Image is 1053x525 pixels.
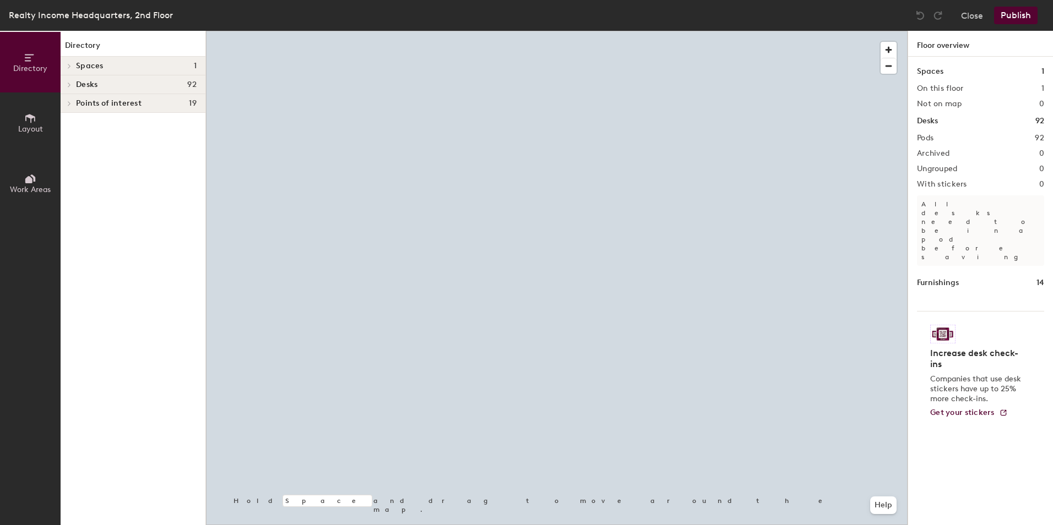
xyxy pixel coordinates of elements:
[930,348,1024,370] h4: Increase desk check-ins
[917,134,933,143] h2: Pods
[917,165,958,173] h2: Ungrouped
[994,7,1038,24] button: Publish
[908,31,1053,57] h1: Floor overview
[18,124,43,134] span: Layout
[189,99,197,108] span: 19
[1041,65,1044,78] h1: 1
[930,408,995,417] span: Get your stickers
[930,408,1008,418] a: Get your stickers
[917,180,967,189] h2: With stickers
[917,149,949,158] h2: Archived
[917,100,962,108] h2: Not on map
[1041,84,1044,93] h2: 1
[1036,277,1044,289] h1: 14
[917,277,959,289] h1: Furnishings
[1035,134,1044,143] h2: 92
[932,10,943,21] img: Redo
[76,80,97,89] span: Desks
[13,64,47,73] span: Directory
[917,84,964,93] h2: On this floor
[961,7,983,24] button: Close
[1039,165,1044,173] h2: 0
[930,374,1024,404] p: Companies that use desk stickers have up to 25% more check-ins.
[1035,115,1044,127] h1: 92
[76,99,142,108] span: Points of interest
[187,80,197,89] span: 92
[10,185,51,194] span: Work Areas
[76,62,104,70] span: Spaces
[915,10,926,21] img: Undo
[1039,100,1044,108] h2: 0
[917,115,938,127] h1: Desks
[930,325,956,343] img: Sticker logo
[1039,180,1044,189] h2: 0
[61,40,205,57] h1: Directory
[1039,149,1044,158] h2: 0
[194,62,197,70] span: 1
[917,195,1044,266] p: All desks need to be in a pod before saving
[870,496,897,514] button: Help
[9,8,173,22] div: Realty Income Headquarters, 2nd Floor
[917,65,943,78] h1: Spaces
